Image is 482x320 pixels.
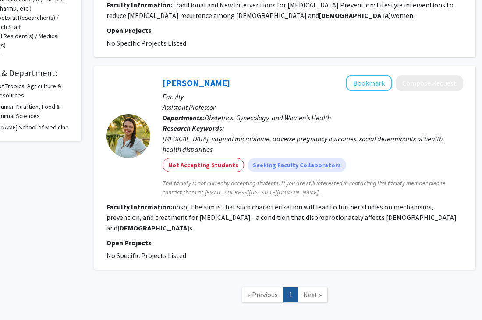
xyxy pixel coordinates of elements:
a: 1 [283,287,298,302]
fg-read-more: nbsp; The aim is that such characterization will lead to further studies on mechanisms, preventio... [106,202,457,232]
button: Compose Request to Corrie Miller [396,75,463,91]
button: Add Corrie Miller to Bookmarks [346,75,392,91]
span: Obstetrics, Gynecology, and Women's Health [205,113,331,122]
b: [DEMOGRAPHIC_DATA] [117,223,189,232]
nav: Page navigation [94,278,475,314]
p: Open Projects [106,237,463,248]
fg-read-more: Traditional and New Interventions for [MEDICAL_DATA] Prevention: Lifestyle interventions to reduc... [106,0,454,20]
span: Next » [303,290,322,299]
b: Departments: [163,113,205,122]
b: [DEMOGRAPHIC_DATA] [319,11,391,20]
iframe: Chat [7,280,37,313]
b: Faculty Information: [106,202,172,211]
p: Faculty [163,91,463,102]
b: Faculty Information: [106,0,172,9]
a: Next Page [298,287,328,302]
mat-chip: Not Accepting Students [163,158,244,172]
span: « Previous [248,290,278,299]
mat-chip: Seeking Faculty Collaborators [248,158,346,172]
a: Previous Page [242,287,284,302]
span: No Specific Projects Listed [106,39,186,47]
div: [MEDICAL_DATA], vaginal microbiome, adverse pregnancy outcomes, social determinants of health, he... [163,133,463,155]
p: Assistant Professor [163,102,463,112]
p: Open Projects [106,25,463,36]
a: [PERSON_NAME] [163,77,230,88]
span: This faculty is not currently accepting students. If you are still interested in contacting this ... [163,179,463,197]
b: Research Keywords: [163,124,224,133]
span: No Specific Projects Listed [106,251,186,260]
